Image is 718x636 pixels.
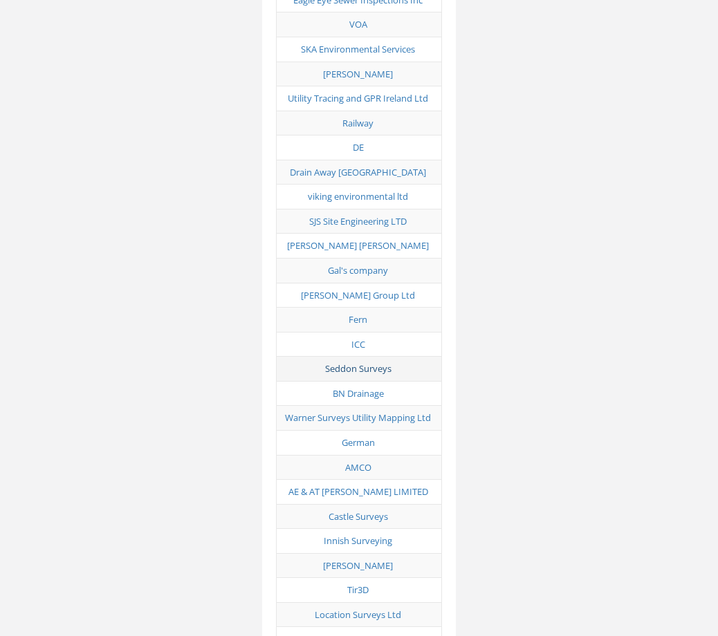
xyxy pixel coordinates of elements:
a: Fern [349,313,367,326]
a: Castle Surveys [329,510,388,523]
a: AMCO [345,461,371,474]
a: [PERSON_NAME] [323,68,393,80]
a: [PERSON_NAME] [323,559,393,572]
a: BN Drainage [333,387,384,400]
a: Warner Surveys Utility Mapping Ltd [285,411,431,424]
a: SKA Environmental Services [301,43,415,55]
a: Railway [342,117,374,129]
a: Seddon Surveys [325,362,392,375]
a: [PERSON_NAME] Group Ltd [301,289,415,301]
a: AE & AT [PERSON_NAME] LIMITED [288,485,428,498]
a: Tir3D [347,583,369,596]
a: VOA [349,18,367,30]
a: viking environmental ltd [308,190,408,203]
a: DE [353,141,364,153]
a: German [342,436,375,449]
a: Utility Tracing and GPR Ireland Ltd [288,92,428,104]
a: Location Surveys Ltd [315,608,401,621]
a: SJS Site Engineering LTD [309,215,407,227]
a: Gal's company [328,264,388,277]
a: Innish Surveying [324,534,392,547]
a: Drain Away [GEOGRAPHIC_DATA] [290,166,426,178]
a: [PERSON_NAME] [PERSON_NAME] [287,239,429,252]
a: ICC [351,338,365,350]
